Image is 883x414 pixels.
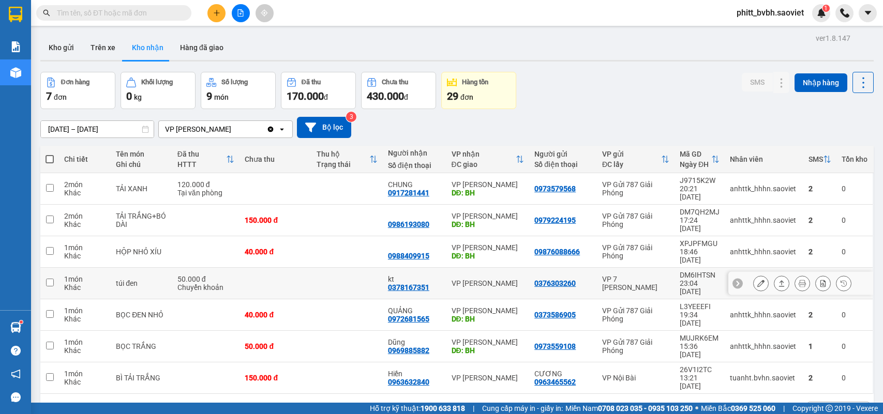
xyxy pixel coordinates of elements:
th: Toggle SortBy [803,146,836,173]
div: 0 [842,374,867,382]
div: DM7QH2MJ [680,208,720,216]
div: Chi tiết [64,155,106,163]
div: L3YEEEFI [680,302,720,311]
th: Toggle SortBy [597,146,675,173]
div: 18:46 [DATE] [680,248,720,264]
div: 2 [809,248,831,256]
span: đơn [54,93,67,101]
img: phone-icon [840,8,849,18]
div: 150.000 đ [245,374,306,382]
button: caret-down [859,4,877,22]
img: warehouse-icon [10,322,21,333]
div: 0973559108 [534,342,576,350]
div: 0917281441 [388,189,429,197]
div: BỌC ĐEN NHỎ [116,311,167,319]
div: DM6IHTSN [680,271,720,279]
span: 9 [206,90,212,102]
input: Selected VP Bảo Hà. [232,124,233,134]
div: 1 món [64,243,106,252]
div: VP 7 [PERSON_NAME] [602,275,669,292]
img: icon-new-feature [817,8,826,18]
div: kt [388,275,441,283]
button: aim [256,4,274,22]
div: 0378167351 [388,283,429,292]
strong: 0708 023 035 - 0935 103 250 [598,404,693,412]
button: Đã thu170.000đ [281,72,356,109]
div: Đã thu [302,79,321,86]
span: món [214,93,229,101]
div: VP Gửi 787 Giải Phóng [602,180,669,197]
button: Kho gửi [40,35,82,60]
div: Giao hàng [774,275,789,291]
input: Tìm tên, số ĐT hoặc mã đơn [57,7,179,19]
div: Khác [64,283,106,292]
div: VP [PERSON_NAME] [452,306,525,315]
div: Chưa thu [245,155,306,163]
span: caret-down [863,8,873,18]
button: Hàng tồn29đơn [441,72,516,109]
strong: 0369 525 060 [731,404,775,412]
div: 0979224195 [534,216,576,224]
div: Số lượng [221,79,248,86]
span: Hỗ trợ kỹ thuật: [370,403,465,414]
div: 0373586905 [534,311,576,319]
div: DĐ: BH [452,315,525,323]
div: Chuyển khoản [177,283,235,292]
div: Tại văn phòng [177,189,235,197]
div: VP Gửi 787 Giải Phóng [602,338,669,355]
div: Khác [64,346,106,355]
div: BÌ TẢI TRẮNG [116,374,167,382]
div: Khác [64,252,106,260]
div: Số điện thoại [534,160,592,168]
div: Số điện thoại [388,161,441,170]
span: đơn [460,93,473,101]
svg: Clear value [266,125,275,133]
div: 2 [809,216,831,224]
div: 09876088666 [534,248,580,256]
div: CHUNG [388,180,441,189]
div: 0 [842,185,867,193]
div: 120.000 đ [177,180,235,189]
div: 15:36 [DATE] [680,342,720,359]
button: Số lượng9món [201,72,276,109]
span: ⚪️ [695,406,698,410]
div: anhttk_hhhn.saoviet [730,342,798,350]
span: phitt_bvbh.saoviet [728,6,812,19]
span: đ [324,93,328,101]
div: 150.000 đ [245,216,306,224]
div: VP [PERSON_NAME] [452,374,525,382]
div: DĐ: BH [452,189,525,197]
button: Chưa thu430.000đ [361,72,436,109]
div: 0973579568 [534,185,576,193]
div: J9715K2W [680,176,720,185]
div: VP nhận [452,150,516,158]
th: Toggle SortBy [172,146,240,173]
div: Tên món [116,150,167,158]
div: VP Gửi 787 Giải Phóng [602,243,669,260]
div: DĐ: BH [452,220,525,228]
div: Ngày ĐH [680,160,711,168]
div: 1 món [64,275,106,283]
button: Bộ lọc [297,117,351,138]
div: 23:04 [DATE] [680,279,720,296]
span: message [11,392,21,402]
div: 0 [842,248,867,256]
img: logo-vxr [9,7,22,22]
span: plus [213,9,220,17]
div: Khối lượng [141,79,173,86]
button: SMS [742,73,773,91]
div: Sửa đơn hàng [753,275,769,291]
div: ĐC lấy [602,160,661,168]
div: DĐ: BH [452,252,525,260]
div: 0972681565 [388,315,429,323]
sup: 3 [346,112,356,122]
span: copyright [826,405,833,412]
div: Hiền [388,370,441,378]
div: HỘP NHỎ XÍU [116,248,167,256]
button: Nhập hàng [795,73,847,92]
strong: 1900 633 818 [421,404,465,412]
div: VP [PERSON_NAME] [165,124,231,134]
button: Đơn hàng7đơn [40,72,115,109]
div: QUẢNG [388,306,441,315]
div: ver 1.8.147 [816,33,850,44]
